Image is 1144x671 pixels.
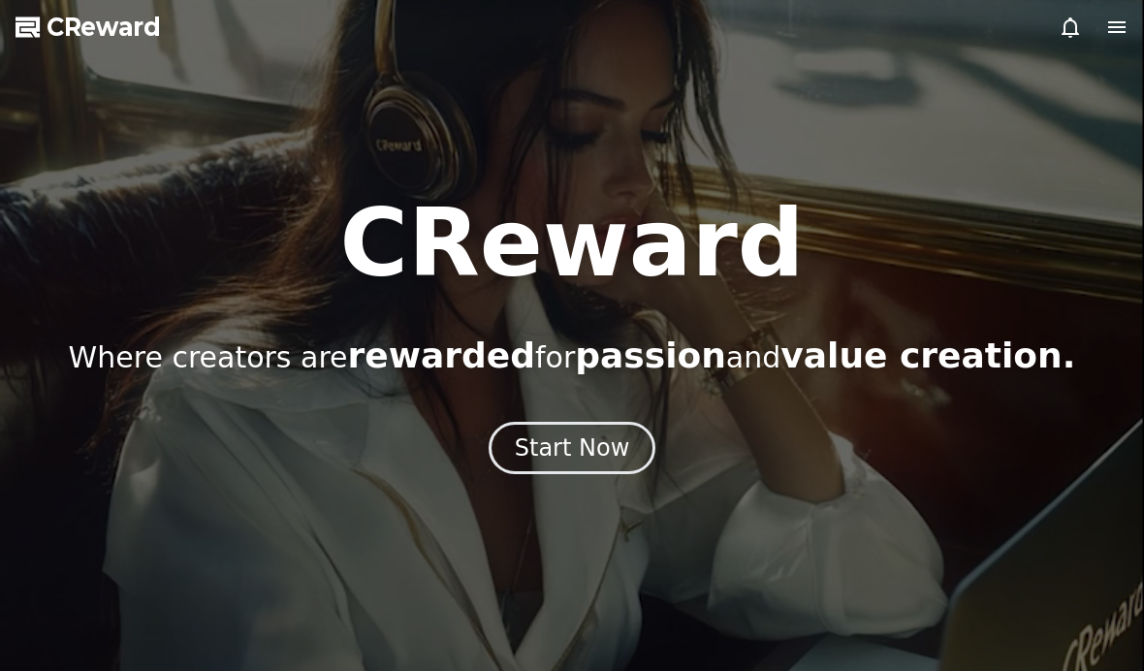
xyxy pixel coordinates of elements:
[489,422,656,474] button: Start Now
[16,12,161,43] a: CReward
[348,335,535,375] span: rewarded
[780,335,1075,375] span: value creation.
[489,441,656,460] a: Start Now
[515,432,630,463] div: Start Now
[339,197,804,290] h1: CReward
[575,335,726,375] span: passion
[69,336,1076,375] p: Where creators are for and
[47,12,161,43] span: CReward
